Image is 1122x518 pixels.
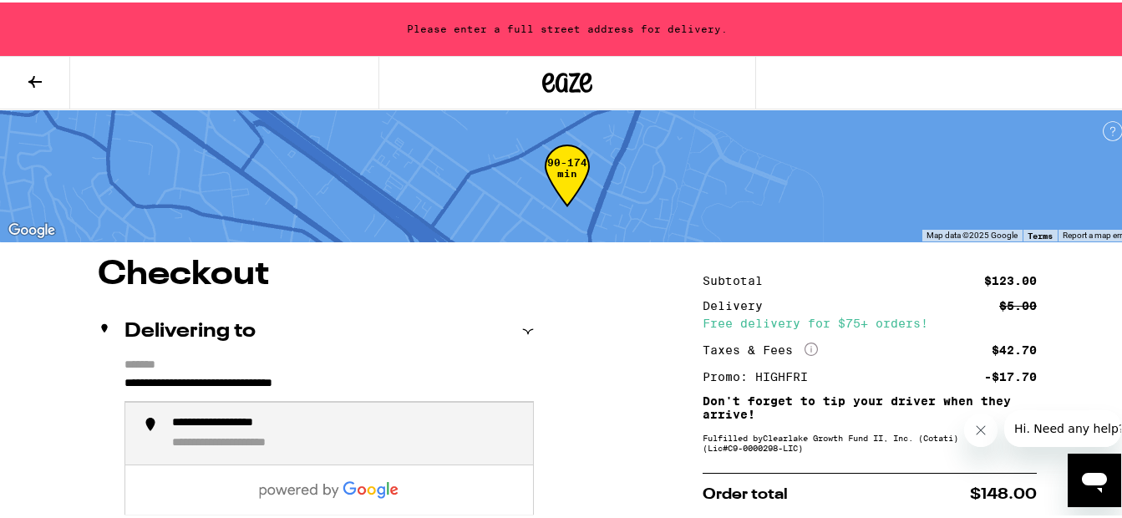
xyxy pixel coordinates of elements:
div: Subtotal [703,272,774,284]
img: Google [4,217,59,239]
a: Open this area in Google Maps (opens a new window) [4,217,59,239]
div: Promo: HIGHFRI [703,368,820,380]
span: $148.00 [970,485,1037,500]
div: $42.70 [992,342,1037,353]
div: Fulfilled by Clearlake Growth Fund II, Inc. (Cotati) (Lic# C9-0000298-LIC ) [703,430,1037,450]
div: 90-174 min [545,155,590,217]
iframe: Button to launch messaging window [1068,451,1121,505]
a: Terms [1028,228,1053,238]
div: $5.00 [999,297,1037,309]
h1: Checkout [98,256,534,289]
div: Free delivery for $75+ orders! [703,315,1037,327]
span: Map data ©2025 Google [927,228,1018,237]
iframe: Message from company [1004,408,1121,444]
p: Don't forget to tip your driver when they arrive! [703,392,1037,419]
h2: Delivering to [124,319,256,339]
iframe: Close message [964,411,998,444]
div: -$17.70 [984,368,1037,380]
span: Order total [703,485,788,500]
div: Taxes & Fees [703,340,818,355]
div: Delivery [703,297,774,309]
div: $123.00 [984,272,1037,284]
span: Hi. Need any help? [10,12,120,25]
